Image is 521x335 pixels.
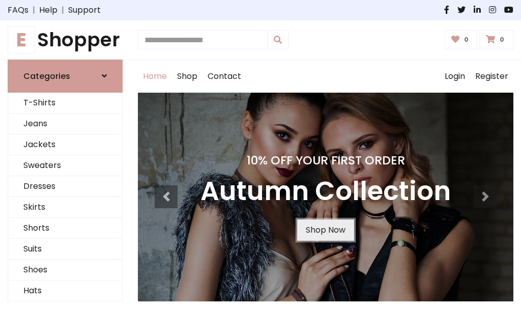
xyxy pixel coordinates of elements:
[172,60,202,93] a: Shop
[461,35,471,44] span: 0
[200,176,451,207] h3: Autumn Collection
[8,260,122,281] a: Shoes
[39,4,57,16] a: Help
[8,93,122,114] a: T-Shirts
[8,60,123,93] a: Categories
[8,197,122,218] a: Skirts
[202,60,246,93] a: Contact
[8,134,122,155] a: Jackets
[497,35,507,44] span: 0
[479,30,513,49] a: 0
[8,176,122,197] a: Dresses
[470,60,513,93] a: Register
[8,29,123,51] a: EShopper
[8,29,123,51] h1: Shopper
[8,239,122,260] a: Suits
[297,219,354,241] a: Shop Now
[28,4,39,16] span: |
[8,155,122,176] a: Sweaters
[445,30,478,49] a: 0
[200,153,451,167] h4: 10% Off Your First Order
[8,114,122,134] a: Jeans
[57,4,68,16] span: |
[23,71,70,81] h6: Categories
[138,60,172,93] a: Home
[440,60,470,93] a: Login
[8,218,122,239] a: Shorts
[68,4,101,16] a: Support
[8,4,28,16] a: FAQs
[8,281,122,301] a: Hats
[8,26,35,53] span: E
